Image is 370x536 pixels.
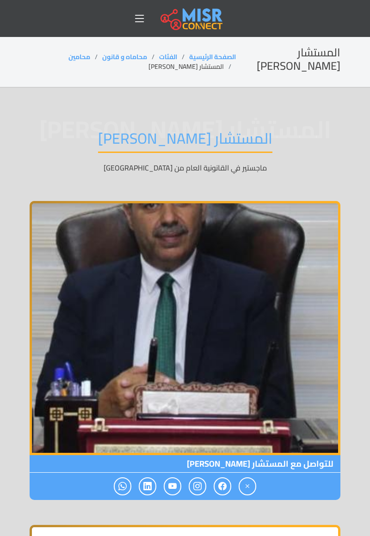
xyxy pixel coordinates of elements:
img: المستشار محمد حسين وهبة [30,201,340,455]
a: الصفحة الرئيسية [189,51,236,63]
li: المستشار [PERSON_NAME] [148,62,236,72]
h1: المستشار [PERSON_NAME] [98,129,272,153]
img: main.misr_connect [160,7,222,30]
a: محامين [68,51,90,63]
span: للتواصل مع المستشار [PERSON_NAME] [30,455,340,473]
a: الفئات [159,51,177,63]
h2: المستشار [PERSON_NAME] [236,46,340,73]
a: محاماه و قانون [102,51,147,63]
p: ماجستير في القانونية العام من [GEOGRAPHIC_DATA] [30,162,340,173]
